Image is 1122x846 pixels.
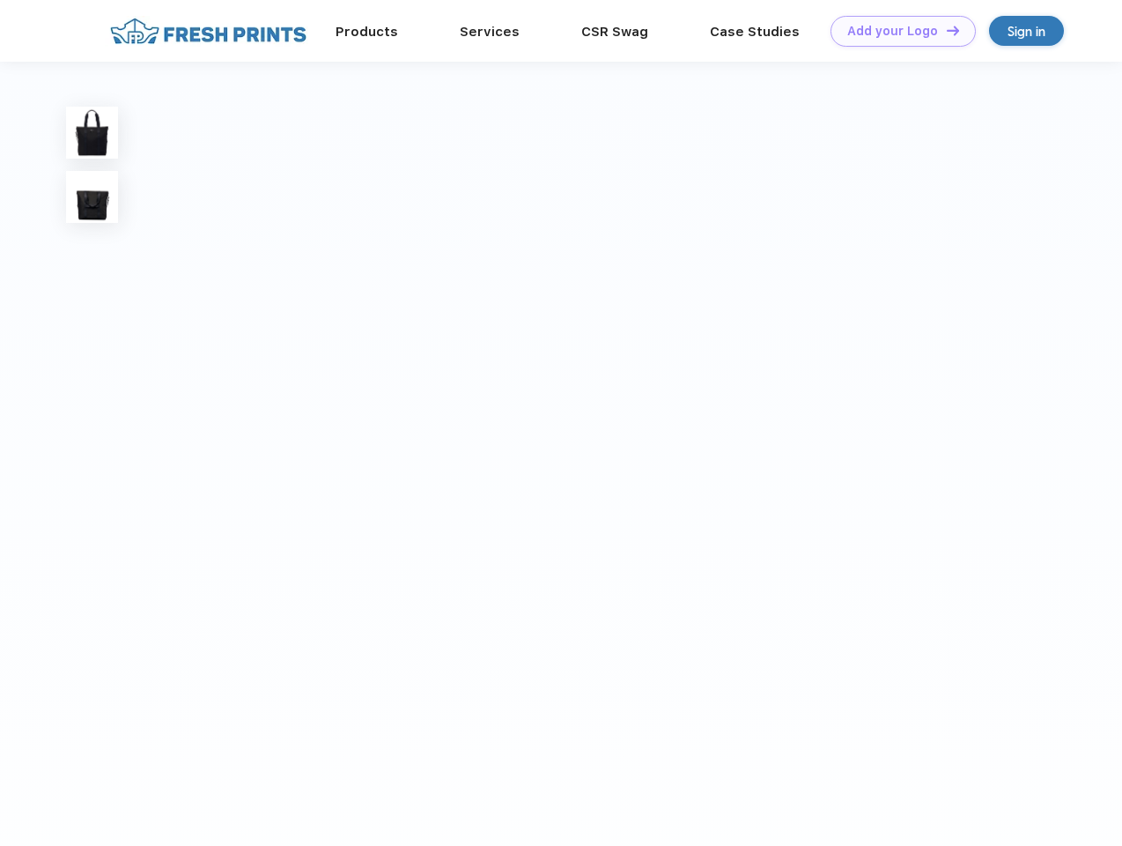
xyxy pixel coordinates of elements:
img: func=resize&h=100 [66,171,118,223]
img: func=resize&h=100 [66,107,118,159]
img: DT [947,26,959,35]
a: Products [336,24,398,40]
div: Sign in [1008,21,1045,41]
a: Sign in [989,16,1064,46]
div: Add your Logo [847,24,938,39]
img: fo%20logo%202.webp [105,16,312,47]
